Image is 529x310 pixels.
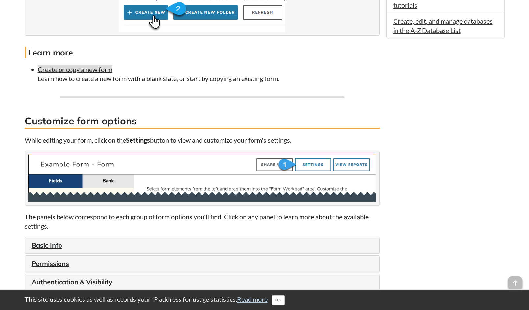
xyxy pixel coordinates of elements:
p: While editing your form, click on the button to view and customize your form's settings. [25,135,380,144]
a: Create, edit, and manage databases in the A-Z Database List [393,17,493,34]
a: Basic Info [32,241,62,249]
a: arrow_upward [508,277,522,284]
a: Permissions [32,259,69,268]
a: Create or copy a new form [38,65,112,73]
img: navigating to a form settings [28,155,376,202]
a: Authentication & Visibility [32,278,112,286]
span: arrow_upward [508,276,522,290]
h4: Learn more [25,47,380,58]
h3: Customize form options [25,114,380,129]
li: Learn how to create a new form with a blank slate, or start by copying an existing form. [38,65,380,83]
div: This site uses cookies as well as records your IP address for usage statistics. [18,295,511,305]
button: Close [272,295,285,305]
p: The panels below correspond to each group of form options you'll find. Click on any panel to lear... [25,212,380,231]
a: Read more [237,295,268,303]
strong: Settings [126,136,150,144]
